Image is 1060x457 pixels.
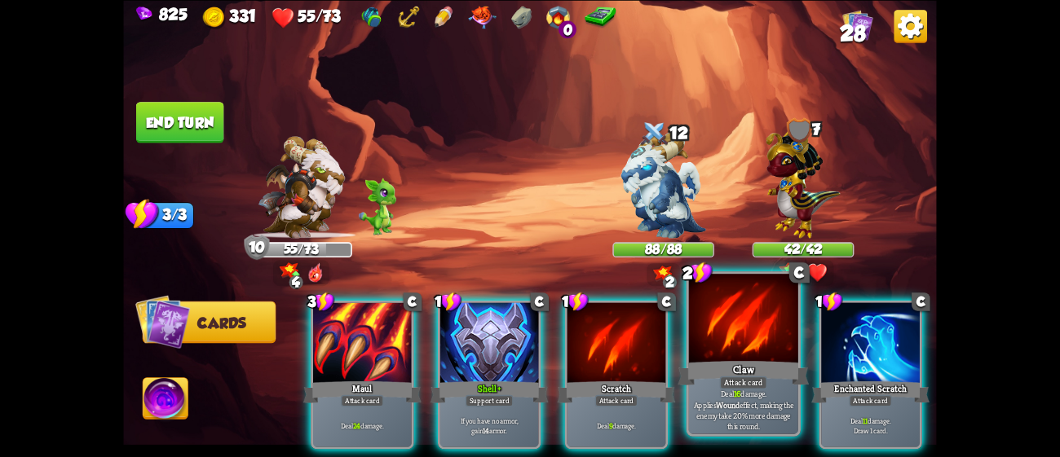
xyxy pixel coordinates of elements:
p: Deal damage. [316,420,409,430]
div: Gold [203,6,256,29]
div: 55/73 [252,243,351,256]
div: Attack card [849,394,892,406]
p: Deal damage. Draw 1 card. [824,415,917,435]
img: Dragonstone - Raise your max HP by 1 after each combat. [510,6,532,29]
button: Cards [143,301,276,342]
div: Support card [466,394,514,406]
img: Bonus_Damage_Icon.png [280,262,300,279]
img: Gold.png [203,7,226,29]
b: Wound [716,399,739,410]
div: Shell+ [431,379,549,405]
div: Gems [136,4,188,23]
div: Armor [244,235,269,260]
b: 11 [863,415,868,425]
img: Anchor - Start each combat with 10 armor. [398,6,420,29]
p: If you have no armor, gain armor. [443,415,537,435]
div: 2 [682,261,713,283]
img: Plant_Dragon_Baby.png [359,178,396,235]
img: Options_Button.png [894,10,927,43]
div: Claw [678,358,809,387]
button: End turn [136,102,224,143]
img: Yeti_Dragon.png [621,131,705,238]
div: C [657,292,675,310]
img: Heart.png [807,262,828,283]
div: 4 [289,275,303,288]
img: Bonus_Damage_Icon.png [653,265,674,282]
span: Cards [197,314,246,331]
img: Barbarian_Dragon.png [258,136,345,238]
img: Gym Bag - Gain 1 Bonus Damage at the start of the combat. [360,6,383,29]
div: Maul [303,379,422,405]
img: Heart.png [272,7,294,29]
img: Priestess_Dragon.png [766,122,840,238]
div: 42/42 [753,243,853,256]
img: Cards_Icon.png [842,10,872,40]
img: Calculator - Shop inventory can be reset 3 times. [585,6,616,29]
div: Attack card [341,394,384,406]
b: 16 [734,388,741,398]
div: C [531,292,549,310]
div: 1 [815,291,843,311]
div: 88/88 [614,243,713,256]
div: Scratch [558,379,676,405]
div: Enchanted Scratch [811,379,930,405]
div: 12 [612,117,714,151]
img: Stamina_Icon.png [126,197,160,231]
div: 2 [663,275,677,288]
img: Gem.png [136,6,152,21]
img: Pencil - Looted cards are upgraded automatically. [435,6,454,29]
div: C [912,292,930,310]
img: Ability_Icon.png [143,378,188,424]
div: Health [272,6,341,29]
div: C [404,292,422,310]
div: 1 [562,291,590,311]
img: Shrine Bonus Offense - Gain +3 Bonus Damage. [546,6,570,29]
p: Deal damage. [570,420,664,430]
span: 28 [840,21,866,46]
img: DragonFury.png [307,262,323,283]
div: 3/3 [143,202,194,229]
div: Attack card [595,394,638,406]
div: 7 [753,117,855,143]
b: 14 [483,425,489,435]
div: 3 [307,291,335,311]
span: 55/73 [298,6,341,24]
img: Regal Pillow - Heal an additional 15 HP when you rest at the campfire. [469,6,497,29]
img: Bonus_Damage_Icon.png [779,262,799,279]
b: 9 [609,420,613,430]
div: Attack card [720,376,767,389]
p: Deal damage. Applies effect, making the enemy take 20% more damage this round. [691,388,795,431]
div: 1 [435,291,462,311]
span: 331 [229,6,256,24]
b: 24 [353,420,360,430]
div: View all the cards in your deck [842,10,872,43]
div: 0 [559,20,576,38]
img: Cards_Icon.png [135,294,190,349]
div: C [789,262,810,283]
